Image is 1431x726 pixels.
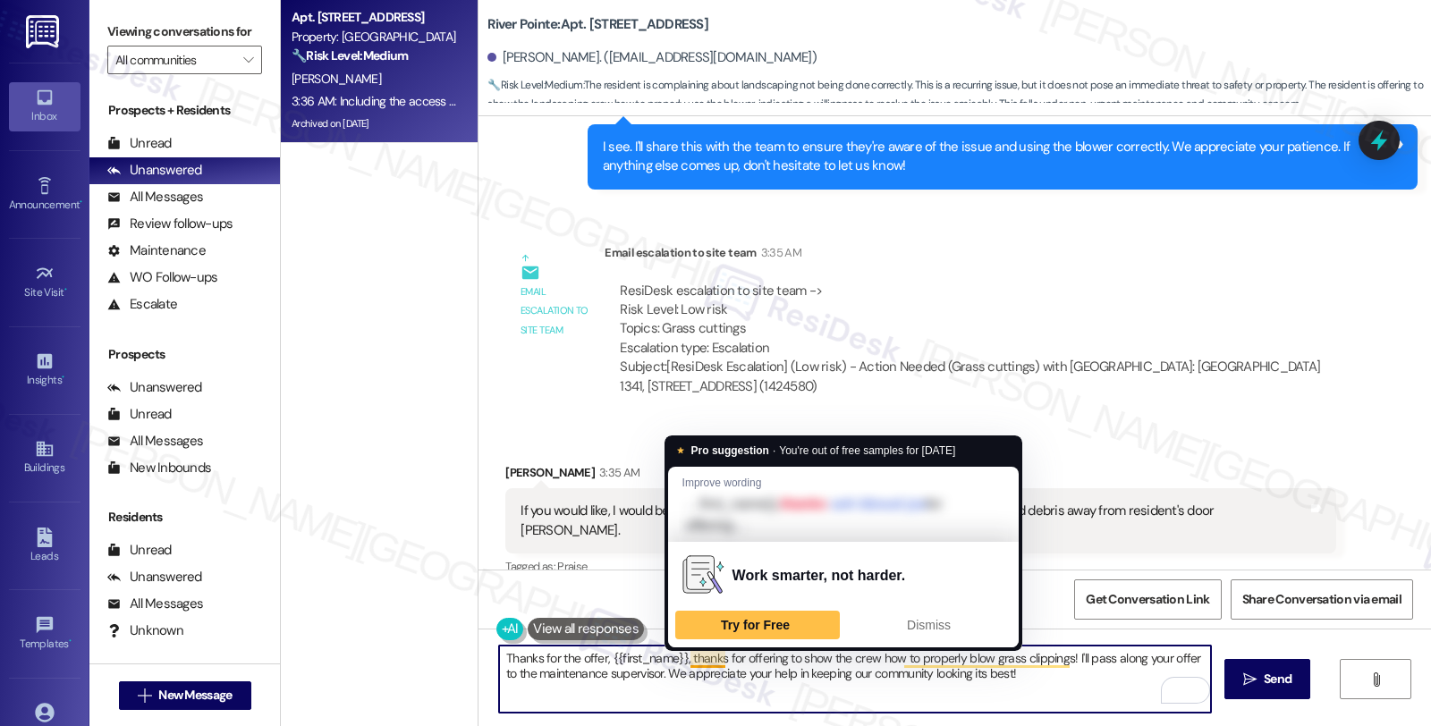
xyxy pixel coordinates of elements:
button: Get Conversation Link [1074,579,1221,620]
div: All Messages [107,432,203,451]
div: Tagged as: [505,553,1335,579]
a: Templates • [9,610,80,658]
span: • [64,283,67,296]
button: New Message [119,681,251,710]
div: Maintenance [107,241,206,260]
div: [PERSON_NAME]. ([EMAIL_ADDRESS][DOMAIN_NAME]) [487,48,817,67]
i:  [1243,672,1257,687]
i:  [243,53,253,67]
div: Unread [107,541,172,560]
div: All Messages [107,188,203,207]
div: Property: [GEOGRAPHIC_DATA] [292,28,457,46]
div: Email escalation to site team [605,243,1335,268]
a: Site Visit • [9,258,80,307]
div: Apt. [STREET_ADDRESS] [292,8,457,27]
label: Viewing conversations for [107,18,262,46]
span: Get Conversation Link [1086,590,1209,609]
div: Prospects [89,345,280,364]
b: River Pointe: Apt. [STREET_ADDRESS] [487,15,708,34]
span: Share Conversation via email [1242,590,1401,609]
a: Inbox [9,82,80,131]
button: Share Conversation via email [1231,579,1413,620]
div: Residents [89,508,280,527]
a: Buildings [9,434,80,482]
div: Email escalation to site team [521,283,590,340]
div: Escalate [107,295,177,314]
div: 3:35 AM [757,243,801,262]
span: [PERSON_NAME] [292,71,381,87]
span: : The resident is complaining about landscaping not being done correctly. This is a recurring iss... [487,76,1431,114]
a: Leads [9,522,80,570]
div: If you would like, I would be glad to show them the correct way to blow grass clippings and debri... [521,502,1307,540]
span: Praise [557,559,587,574]
span: New Message [158,686,232,705]
div: WO Follow-ups [107,268,217,287]
div: Unanswered [107,568,202,587]
div: [PERSON_NAME] [505,463,1335,488]
div: ResiDesk escalation to site team -> Risk Level: Low risk Topics: Grass cuttings Escalation type: ... [620,282,1320,359]
img: ResiDesk Logo [26,15,63,48]
strong: 🔧 Risk Level: Medium [487,78,582,92]
span: • [69,635,72,647]
span: • [62,371,64,384]
div: Review follow-ups [107,215,233,233]
i:  [1369,672,1383,687]
span: Send [1264,670,1291,688]
a: Insights • [9,346,80,394]
textarea: To enrich screen reader interactions, please activate Accessibility in Grammarly extension settings [499,646,1211,713]
div: Prospects + Residents [89,101,280,120]
div: Archived on [DATE] [290,113,459,135]
div: 3:36 AM: Including the access sidewalks. [292,93,502,109]
div: Unknown [107,621,183,640]
div: Unanswered [107,378,202,397]
div: I see. I'll share this with the team to ensure they're aware of the issue and using the blower co... [603,138,1389,176]
button: Send [1224,659,1311,699]
div: New Inbounds [107,459,211,477]
div: 3:35 AM [595,463,639,482]
strong: 🔧 Risk Level: Medium [292,47,408,63]
div: Subject: [ResiDesk Escalation] (Low risk) - Action Needed (Grass cuttings) with [GEOGRAPHIC_DATA]... [620,358,1320,396]
div: All Messages [107,595,203,613]
input: All communities [115,46,233,74]
span: • [80,196,82,208]
div: Unread [107,405,172,424]
div: Unanswered [107,161,202,180]
div: Unread [107,134,172,153]
i:  [138,688,151,703]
